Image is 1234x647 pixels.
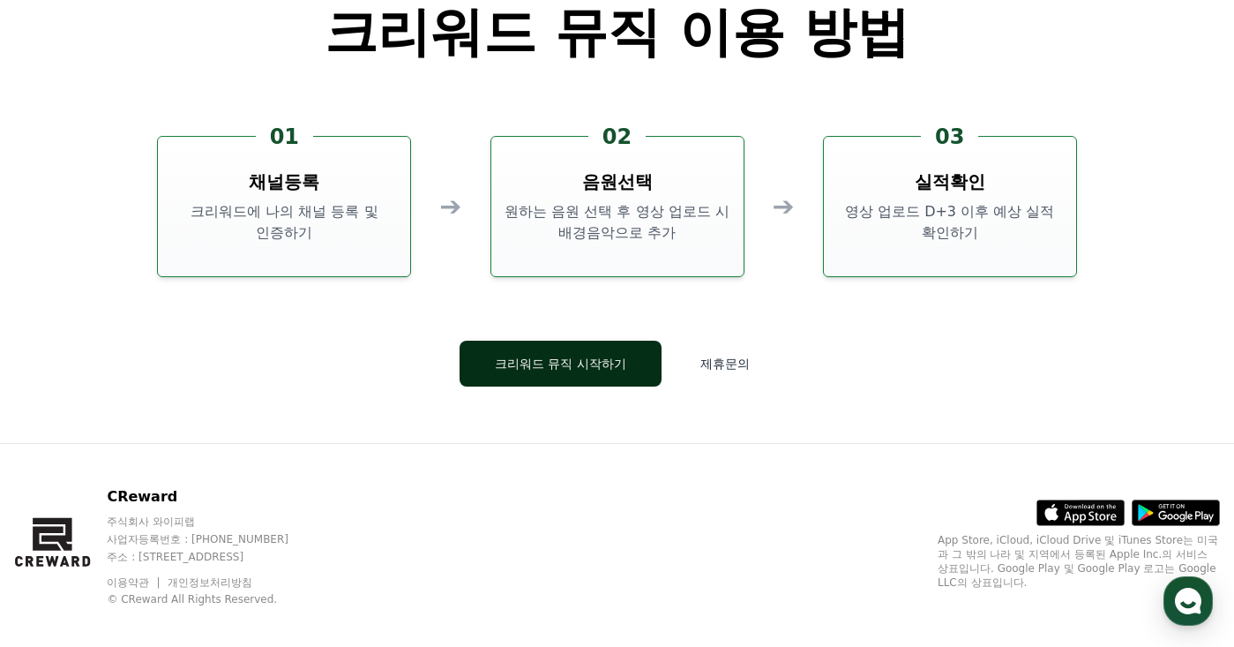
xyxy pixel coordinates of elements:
div: ➔ [773,191,795,222]
p: App Store, iCloud, iCloud Drive 및 iTunes Store는 미국과 그 밖의 나라 및 지역에서 등록된 Apple Inc.의 서비스 상표입니다. Goo... [938,533,1220,590]
div: 01 [256,123,313,151]
a: 홈 [5,500,116,545]
h3: 음원선택 [582,169,653,194]
p: 영상 업로드 D+3 이후 예상 실적 확인하기 [831,201,1069,244]
p: 원하는 음원 선택 후 영상 업로드 시 배경음악으로 추가 [498,201,737,244]
p: 사업자등록번호 : [PHONE_NUMBER] [107,532,322,546]
a: 이용약관 [107,576,162,589]
p: © CReward All Rights Reserved. [107,592,322,606]
h3: 실적확인 [915,169,985,194]
p: CReward [107,486,322,508]
h1: 크리워드 뮤직 이용 방법 [325,5,909,58]
a: 개인정보처리방침 [168,576,252,589]
span: 대화 [161,528,183,542]
button: 크리워드 뮤직 시작하기 [460,341,662,387]
span: 홈 [56,527,66,541]
p: 크리워드에 나의 채널 등록 및 인증하기 [165,201,403,244]
a: 대화 [116,500,228,545]
span: 설정 [273,527,294,541]
h3: 채널등록 [249,169,319,194]
div: ➔ [439,191,461,222]
a: 설정 [228,500,339,545]
div: 02 [588,123,646,151]
div: 03 [921,123,978,151]
button: 제휴문의 [676,341,774,387]
p: 주식회사 와이피랩 [107,515,322,529]
p: 주소 : [STREET_ADDRESS] [107,550,322,564]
